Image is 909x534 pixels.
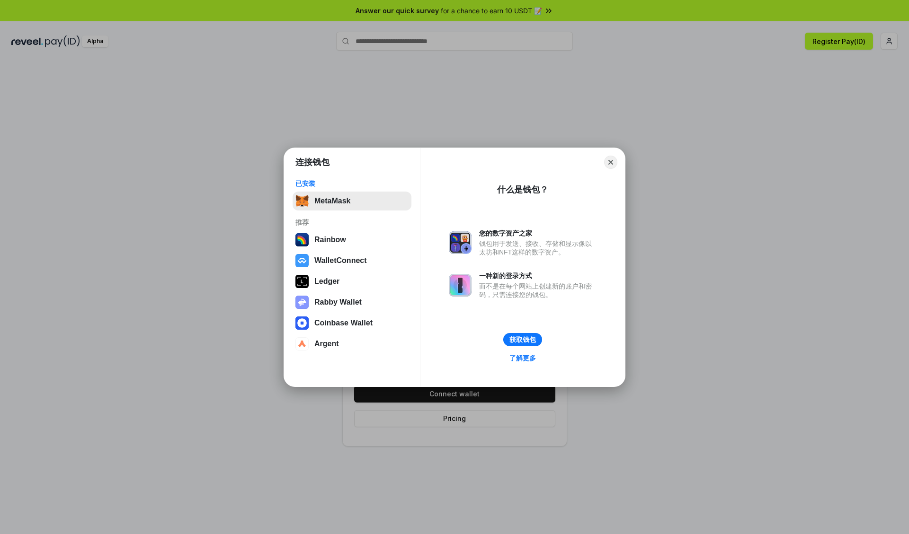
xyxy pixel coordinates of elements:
[314,298,362,306] div: Rabby Wallet
[479,271,597,280] div: 一种新的登录方式
[314,256,367,265] div: WalletConnect
[449,274,472,297] img: svg+xml,%3Csvg%20xmlns%3D%22http%3A%2F%2Fwww.w3.org%2F2000%2Fsvg%22%20fill%3D%22none%22%20viewBox...
[295,296,309,309] img: svg+xml,%3Csvg%20xmlns%3D%22http%3A%2F%2Fwww.w3.org%2F2000%2Fsvg%22%20fill%3D%22none%22%20viewBox...
[295,275,309,288] img: svg+xml,%3Csvg%20xmlns%3D%22http%3A%2F%2Fwww.w3.org%2F2000%2Fsvg%22%20width%3D%2228%22%20height%3...
[295,337,309,350] img: svg+xml,%3Csvg%20width%3D%2228%22%20height%3D%2228%22%20viewBox%3D%220%200%2028%2028%22%20fill%3D...
[295,218,409,227] div: 推荐
[504,352,542,364] a: 了解更多
[479,239,597,256] div: 钱包用于发送、接收、存储和显示像以太坊和NFT这样的数字资产。
[295,233,309,246] img: svg+xml,%3Csvg%20width%3D%22120%22%20height%3D%22120%22%20viewBox%3D%220%200%20120%20120%22%20fil...
[293,314,411,333] button: Coinbase Wallet
[314,340,339,348] div: Argent
[497,184,548,195] div: 什么是钱包？
[295,179,409,188] div: 已安装
[314,277,339,286] div: Ledger
[293,293,411,312] button: Rabby Wallet
[479,282,597,299] div: 而不是在每个网站上创建新的账户和密码，只需连接您的钱包。
[293,230,411,249] button: Rainbow
[479,229,597,237] div: 您的数字资产之家
[314,319,373,327] div: Coinbase Wallet
[295,316,309,330] img: svg+xml,%3Csvg%20width%3D%2228%22%20height%3D%2228%22%20viewBox%3D%220%200%2028%2028%22%20fill%3D...
[295,157,330,168] h1: 连接钱包
[509,335,536,344] div: 获取钱包
[293,251,411,270] button: WalletConnect
[604,156,617,169] button: Close
[293,272,411,291] button: Ledger
[295,194,309,208] img: svg+xml,%3Csvg%20fill%3D%22none%22%20height%3D%2233%22%20viewBox%3D%220%200%2035%2033%22%20width%...
[293,334,411,353] button: Argent
[293,192,411,210] button: MetaMask
[314,236,346,244] div: Rainbow
[503,333,542,346] button: 获取钱包
[295,254,309,267] img: svg+xml,%3Csvg%20width%3D%2228%22%20height%3D%2228%22%20viewBox%3D%220%200%2028%2028%22%20fill%3D...
[449,231,472,254] img: svg+xml,%3Csvg%20xmlns%3D%22http%3A%2F%2Fwww.w3.org%2F2000%2Fsvg%22%20fill%3D%22none%22%20viewBox...
[314,197,350,205] div: MetaMask
[509,354,536,362] div: 了解更多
